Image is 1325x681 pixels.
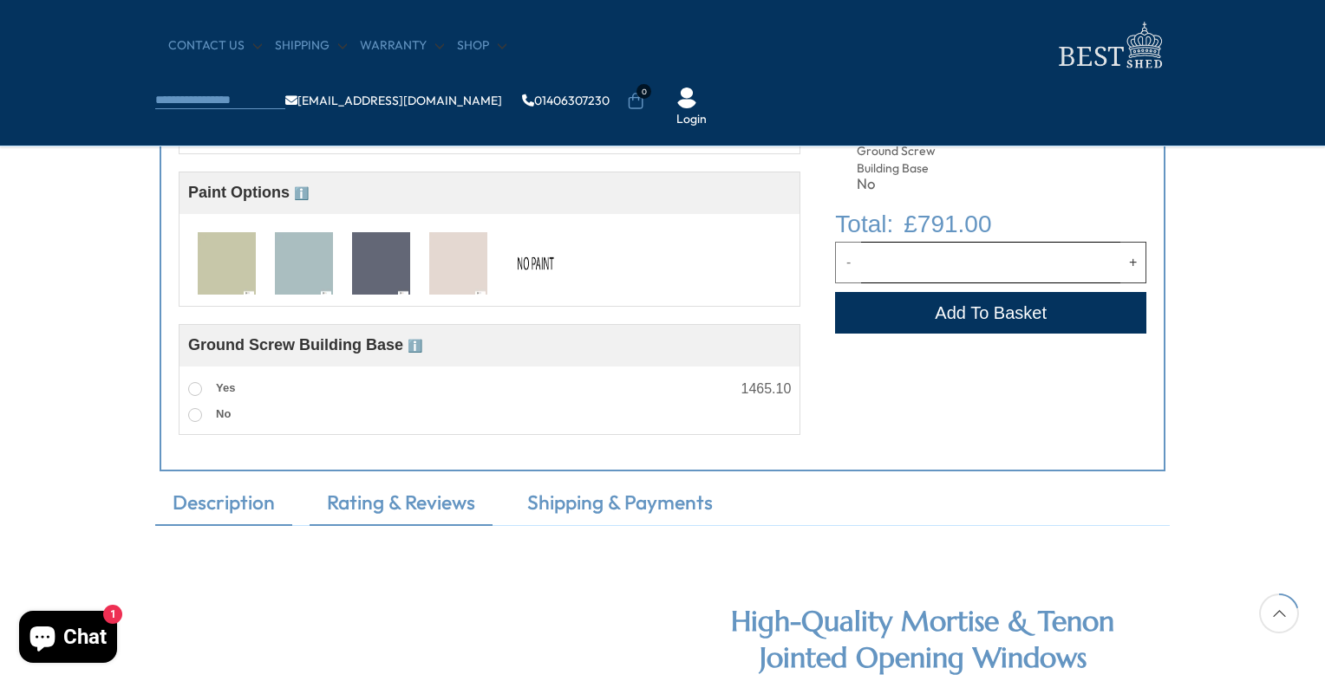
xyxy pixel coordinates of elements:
a: Login [676,111,707,128]
span: Yes [216,381,235,394]
h2: High-Quality Mortise & Tenon Jointed Opening Windows [728,604,1118,676]
a: Warranty [360,37,444,55]
div: No Paint [499,224,572,298]
a: Rating & Reviews [310,489,493,525]
div: T7010 [190,224,264,298]
div: No [857,177,963,191]
img: logo [1048,17,1170,74]
span: No [216,407,231,420]
span: 0 [636,84,651,99]
span: Ground Screw Building Base [188,336,422,353]
img: T7033 [352,232,410,296]
a: 01406307230 [522,94,610,107]
span: ℹ️ [294,186,309,200]
a: [EMAIL_ADDRESS][DOMAIN_NAME] [285,94,502,107]
a: 0 [627,93,644,110]
div: T7033 [344,224,418,298]
a: CONTACT US [168,37,262,55]
span: ℹ️ [408,339,422,353]
img: No Paint [506,232,565,296]
button: Decrease quantity [835,242,861,283]
div: 1465.10 [741,382,791,396]
a: Shipping & Payments [510,489,730,525]
img: T7010 [198,232,256,296]
img: T7024 [275,232,333,296]
img: User Icon [676,88,697,108]
span: Paint Options [188,184,309,201]
span: £791.00 [904,206,991,242]
button: Increase quantity [1120,242,1146,283]
div: T7078 [421,224,495,298]
div: T7024 [267,224,341,298]
input: Quantity [861,242,1120,283]
inbox-online-store-chat: Shopify online store chat [14,611,122,667]
img: T7078 [429,232,487,296]
a: Description [155,489,292,525]
a: Shipping [275,37,347,55]
a: Shop [457,37,506,55]
div: Ground Screw Building Base [857,143,963,177]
